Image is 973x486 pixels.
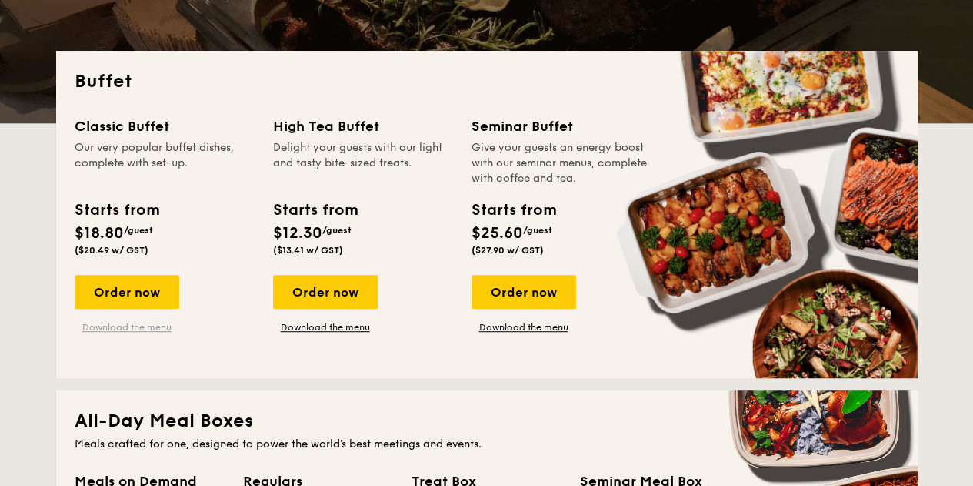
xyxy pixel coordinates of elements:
[472,245,544,256] span: ($27.90 w/ GST)
[472,116,651,137] div: Seminar Buffet
[75,275,179,309] div: Order now
[273,140,453,186] div: Delight your guests with our light and tasty bite-sized treats.
[75,199,158,222] div: Starts from
[273,116,453,137] div: High Tea Buffet
[472,140,651,186] div: Give your guests an energy boost with our seminar menus, complete with coffee and tea.
[75,245,148,256] span: ($20.49 w/ GST)
[75,409,899,434] h2: All-Day Meal Boxes
[273,224,322,243] span: $12.30
[523,225,552,236] span: /guest
[273,245,343,256] span: ($13.41 w/ GST)
[273,199,357,222] div: Starts from
[273,275,378,309] div: Order now
[75,321,179,333] a: Download the menu
[472,321,576,333] a: Download the menu
[75,437,899,452] div: Meals crafted for one, designed to power the world's best meetings and events.
[472,199,555,222] div: Starts from
[472,275,576,309] div: Order now
[75,116,255,137] div: Classic Buffet
[124,225,153,236] span: /guest
[472,224,523,243] span: $25.60
[75,69,899,94] h2: Buffet
[75,224,124,243] span: $18.80
[273,321,378,333] a: Download the menu
[75,140,255,186] div: Our very popular buffet dishes, complete with set-up.
[322,225,352,236] span: /guest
